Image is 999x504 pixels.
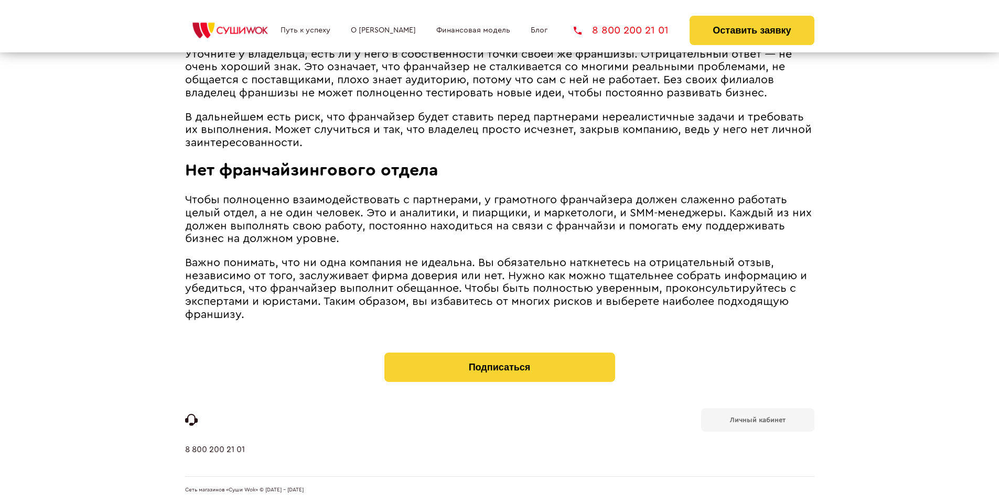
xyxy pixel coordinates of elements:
a: Финансовая модель [436,26,510,35]
a: Личный кабинет [701,408,814,432]
button: Оставить заявку [690,16,814,45]
span: Нет франчайзингового отдела [185,162,438,179]
a: Блог [531,26,547,35]
span: Уточните у владельца, есть ли у него в собственности точки своей же франшизы. Отрицательный ответ... [185,49,792,98]
a: 8 800 200 21 01 [185,445,245,476]
b: Личный кабинет [730,417,786,423]
span: Сеть магазинов «Суши Wok» © [DATE] - [DATE] [185,487,304,494]
a: О [PERSON_NAME] [351,26,416,35]
span: В дальнейшем есть риск, что франчайзер будет ставить перед партнерами нереалистичные задачи и тре... [185,112,812,148]
span: 8 800 200 21 01 [592,25,669,36]
button: Подписаться [384,353,615,382]
span: Чтобы полноценно взаимодействовать с партнерами, у грамотного франчайзера должен слаженно работат... [185,194,812,244]
span: Важно понимать, что ни одна компания не идеальна. Вы обязательно наткнетесь на отрицательный отзы... [185,257,807,320]
a: 8 800 200 21 01 [574,25,669,36]
a: Путь к успеху [281,26,330,35]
